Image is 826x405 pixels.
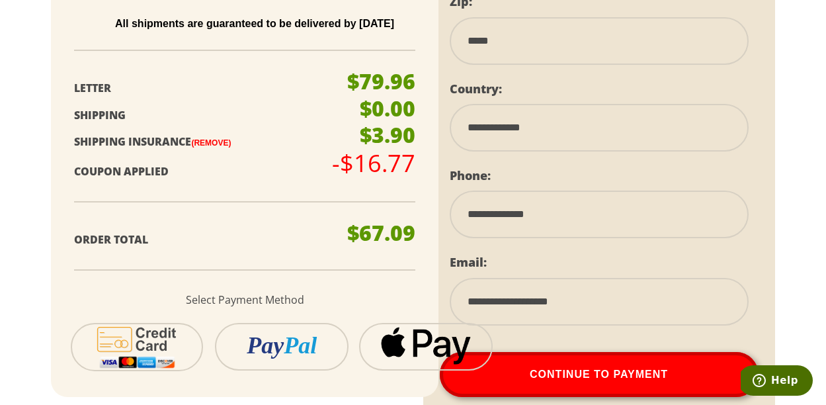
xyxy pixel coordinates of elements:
[74,230,354,249] p: Order Total
[360,98,415,119] p: $0.00
[74,291,415,310] p: Select Payment Method
[332,152,415,175] p: -$16.77
[741,365,813,398] iframe: Opens a widget where you can find more information
[450,167,491,183] label: Phone:
[450,81,502,97] label: Country:
[191,138,231,148] a: (Remove)
[247,332,284,359] i: Pay
[347,71,415,92] p: $79.96
[215,323,349,371] button: PayPal
[450,254,487,270] label: Email:
[74,132,354,152] p: Shipping Insurance
[284,332,317,359] i: Pal
[74,162,354,181] p: Coupon Applied
[89,324,186,370] img: cc-icon-2.svg
[74,106,354,125] p: Shipping
[380,326,472,364] img: applepay.png
[360,124,415,146] p: $3.90
[440,352,759,397] button: Continue To Payment
[74,79,354,98] p: Letter
[84,18,425,30] p: All shipments are guaranteed to be delivered by [DATE]
[347,222,415,244] p: $67.09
